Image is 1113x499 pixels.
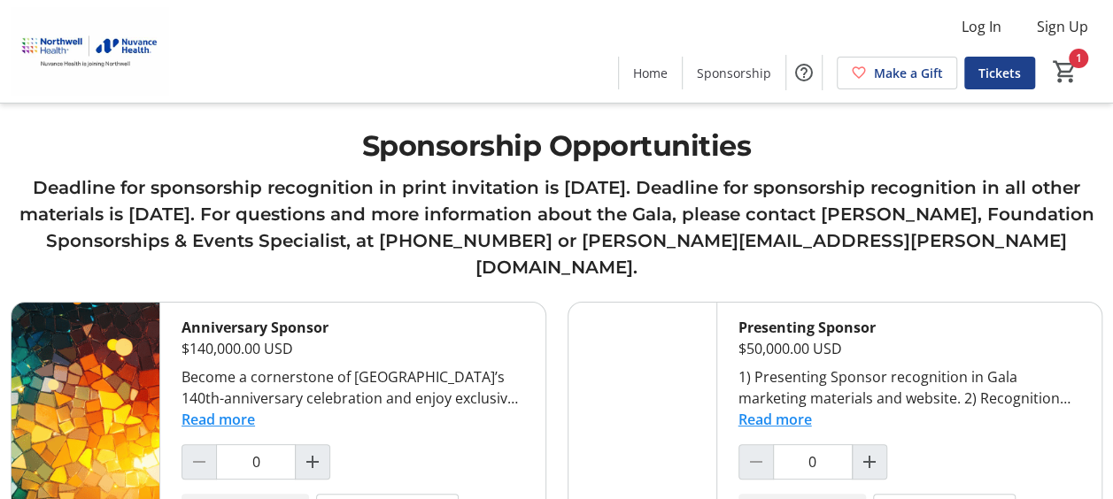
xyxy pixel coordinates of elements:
button: Cart [1049,56,1081,88]
div: 1) Presenting Sponsor recognition in Gala marketing materials and website. 2) Recognition on Gala... [738,366,1081,409]
div: Anniversary Sponsor [182,317,524,338]
span: Sign Up [1037,16,1088,37]
button: Read more [738,409,812,430]
a: Sponsorship [683,57,785,89]
div: Become a cornerstone of [GEOGRAPHIC_DATA]’s 140th-anniversary celebration and enjoy exclusive rec... [182,366,524,409]
input: Presenting Sponsor Quantity [773,444,853,480]
div: Presenting Sponsor [738,317,1081,338]
div: $50,000.00 USD [738,338,1081,359]
a: Make a Gift [837,57,957,89]
span: Make a Gift [874,64,943,82]
span: Tickets [978,64,1021,82]
span: Log In [962,16,1001,37]
button: Sign Up [1023,12,1102,41]
button: Read more [182,409,255,430]
button: Help [786,55,822,90]
button: Increment by one [853,445,886,479]
span: Home [633,64,668,82]
img: Nuvance Health's Logo [11,7,168,96]
button: Log In [947,12,1016,41]
a: Home [619,57,682,89]
div: $140,000.00 USD [182,338,524,359]
h3: Deadline for sponsorship recognition in print invitation is [DATE]. Deadline for sponsorship reco... [11,174,1102,280]
h1: Sponsorship Opportunities [11,125,1102,167]
span: Sponsorship [697,64,771,82]
button: Increment by one [296,445,329,479]
input: Anniversary Sponsor Quantity [216,444,296,480]
a: Tickets [964,57,1035,89]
